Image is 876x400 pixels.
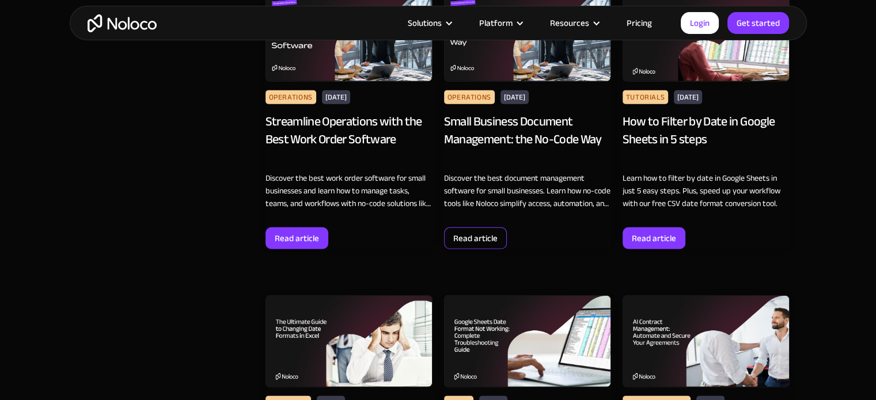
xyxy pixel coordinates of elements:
div: Learn how to filter by date in Google Sheets in just 5 easy steps. Plus, speed up your workflow w... [623,172,790,210]
div: Read article [275,231,319,246]
div: Platform [465,16,536,31]
div: Discover the best work order software for small businesses and learn how to manage tasks, teams, ... [266,172,433,210]
div: Streamline Operations with the Best Work Order Software [266,113,433,166]
div: [DATE] [674,90,702,104]
a: Pricing [612,16,666,31]
div: Tutorials [623,90,669,104]
div: Resources [550,16,589,31]
div: How to Filter by Date in Google Sheets in 5 steps [623,113,790,166]
div: [DATE] [322,90,350,104]
a: Login [681,12,719,34]
div: Read article [632,231,676,246]
div: Resources [536,16,612,31]
div: [DATE] [500,90,529,104]
a: home [88,14,157,32]
div: Discover the best document management software for small businesses. Learn how no-code tools like... [444,172,611,210]
div: Solutions [408,16,442,31]
div: Small Business Document Management: the No-Code Way [444,113,611,166]
div: Operations [444,90,495,104]
div: Platform [479,16,513,31]
div: Read article [453,231,498,246]
div: Solutions [393,16,465,31]
a: Get started [727,12,789,34]
div: Operations [266,90,316,104]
